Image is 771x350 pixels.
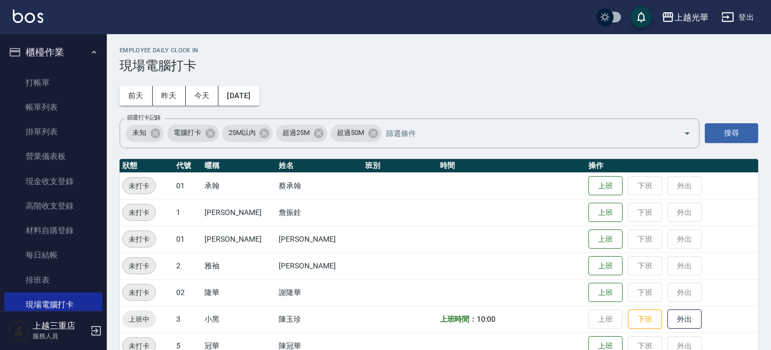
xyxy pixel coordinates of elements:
span: 25M以內 [222,128,262,138]
button: 上班 [588,176,623,196]
span: 未打卡 [123,180,155,192]
button: 櫃檯作業 [4,38,103,66]
td: 小黑 [202,306,276,332]
button: 登出 [717,7,758,27]
h2: Employee Daily Clock In [120,47,758,54]
span: 電腦打卡 [167,128,208,138]
input: 篩選條件 [383,124,665,142]
button: save [631,6,652,28]
span: 未打卡 [123,260,155,272]
b: 上班時間： [440,315,477,323]
button: 上班 [588,229,623,249]
div: 未知 [126,125,164,142]
span: 未打卡 [123,234,155,245]
button: 下班 [628,309,662,329]
a: 高階收支登錄 [4,194,103,218]
td: 01 [174,226,202,252]
td: [PERSON_NAME] [276,252,363,279]
td: 雅袖 [202,252,276,279]
span: 上班中 [122,314,156,325]
span: 超過50M [331,128,371,138]
button: 今天 [186,86,219,106]
span: 10:00 [477,315,495,323]
button: 外出 [667,309,702,329]
div: 25M以內 [222,125,273,142]
button: 上班 [588,256,623,276]
a: 掛單列表 [4,120,103,144]
a: 排班表 [4,268,103,292]
td: [PERSON_NAME] [276,226,363,252]
span: 未打卡 [123,207,155,218]
td: 承翰 [202,172,276,199]
span: 超過25M [276,128,316,138]
button: 前天 [120,86,153,106]
td: [PERSON_NAME] [202,199,276,226]
img: Logo [13,10,43,23]
button: 搜尋 [705,123,758,143]
img: Person [9,320,30,341]
span: 未知 [126,128,153,138]
div: 超過50M [331,125,382,142]
td: 1 [174,199,202,226]
td: 02 [174,279,202,306]
h3: 現場電腦打卡 [120,58,758,73]
a: 現場電腦打卡 [4,292,103,317]
label: 篩選打卡記錄 [127,114,161,122]
th: 代號 [174,159,202,173]
a: 營業儀表板 [4,144,103,169]
th: 姓名 [276,159,363,173]
a: 現金收支登錄 [4,169,103,194]
td: 2 [174,252,202,279]
button: [DATE] [218,86,259,106]
a: 材料自購登錄 [4,218,103,243]
td: 蔡承翰 [276,172,363,199]
h5: 上越三重店 [33,321,87,331]
span: 未打卡 [123,287,155,298]
button: 上班 [588,283,623,303]
div: 超過25M [276,125,327,142]
td: 3 [174,306,202,332]
button: Open [679,125,696,142]
button: 上班 [588,203,623,222]
td: [PERSON_NAME] [202,226,276,252]
th: 時間 [437,159,586,173]
th: 暱稱 [202,159,276,173]
td: 01 [174,172,202,199]
a: 打帳單 [4,70,103,95]
td: 謝隆華 [276,279,363,306]
td: 詹振銓 [276,199,363,226]
th: 狀態 [120,159,174,173]
button: 上越光華 [657,6,713,28]
div: 上越光華 [674,11,709,24]
td: 陳玉珍 [276,306,363,332]
th: 操作 [586,159,758,173]
a: 帳單列表 [4,95,103,120]
p: 服務人員 [33,331,87,341]
th: 班別 [363,159,437,173]
a: 每日結帳 [4,243,103,267]
div: 電腦打卡 [167,125,219,142]
td: 隆華 [202,279,276,306]
button: 昨天 [153,86,186,106]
